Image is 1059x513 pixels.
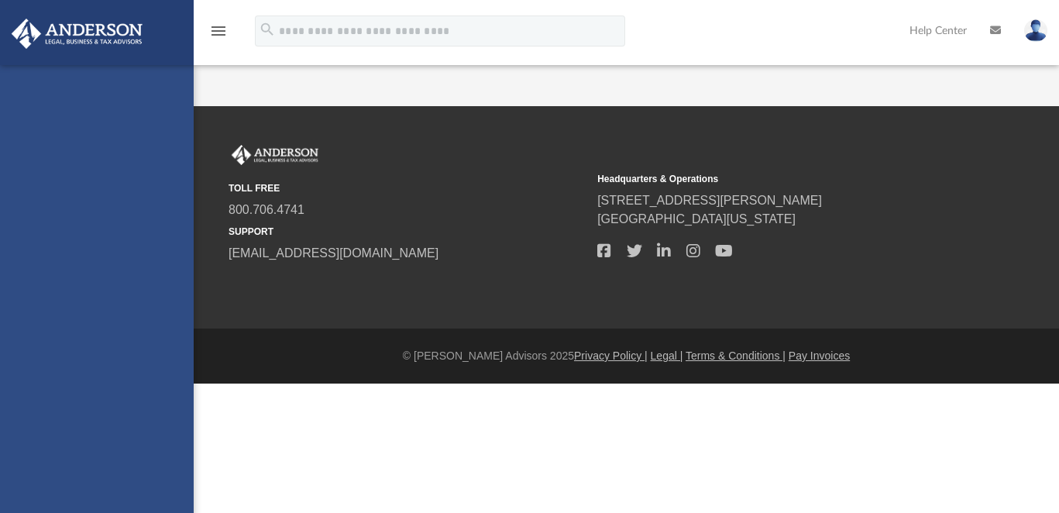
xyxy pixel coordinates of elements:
div: © [PERSON_NAME] Advisors 2025 [194,348,1059,364]
a: [STREET_ADDRESS][PERSON_NAME] [597,194,822,207]
a: Legal | [651,349,683,362]
img: Anderson Advisors Platinum Portal [229,145,321,165]
a: Pay Invoices [789,349,850,362]
a: menu [209,29,228,40]
a: [EMAIL_ADDRESS][DOMAIN_NAME] [229,246,438,260]
i: search [259,21,276,38]
small: SUPPORT [229,225,586,239]
i: menu [209,22,228,40]
a: 800.706.4741 [229,203,304,216]
small: TOLL FREE [229,181,586,195]
img: Anderson Advisors Platinum Portal [7,19,147,49]
img: User Pic [1024,19,1047,42]
a: Terms & Conditions | [686,349,786,362]
a: [GEOGRAPHIC_DATA][US_STATE] [597,212,796,226]
small: Headquarters & Operations [597,172,955,186]
a: Privacy Policy | [574,349,648,362]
